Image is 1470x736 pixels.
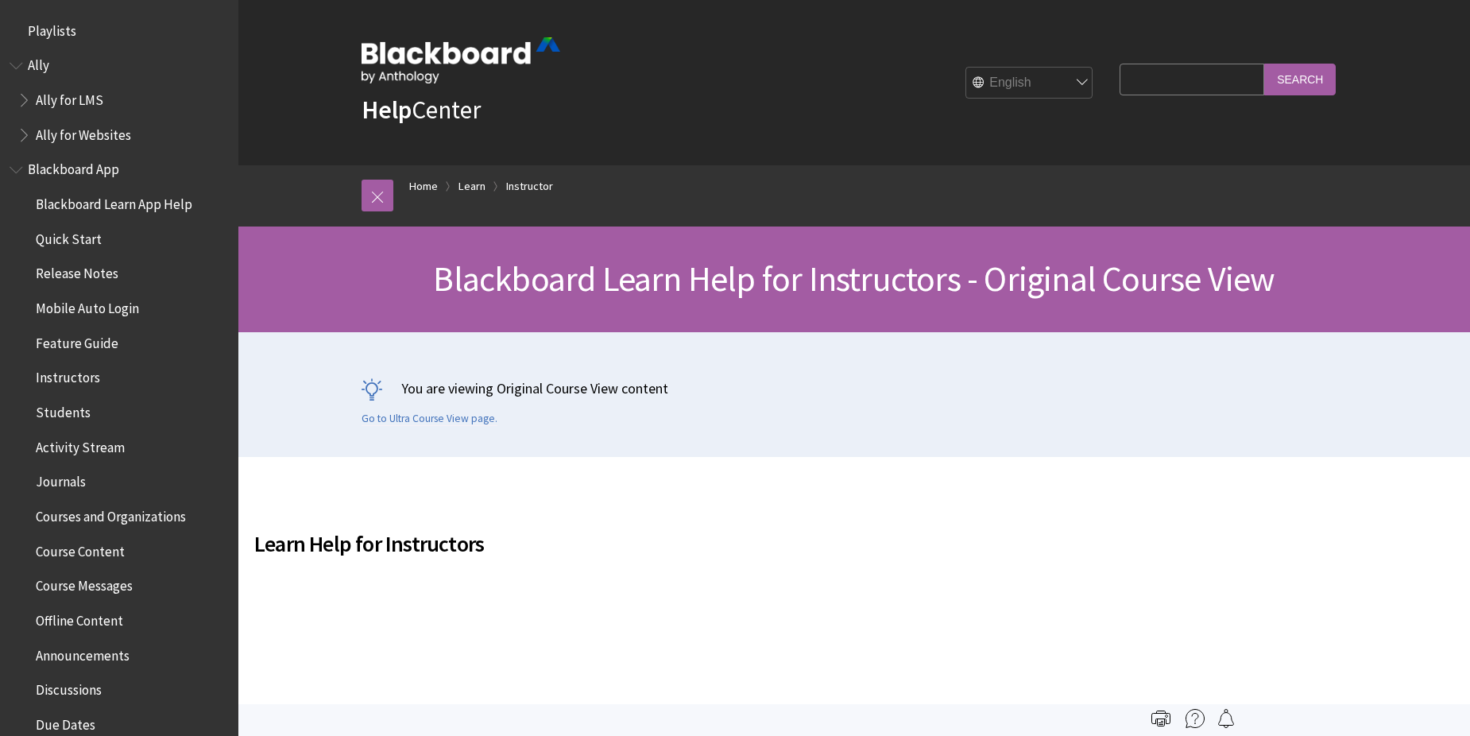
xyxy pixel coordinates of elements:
[1151,709,1170,728] img: Print
[966,68,1093,99] select: Site Language Selector
[36,434,125,455] span: Activity Stream
[36,226,102,247] span: Quick Start
[36,295,139,316] span: Mobile Auto Login
[362,412,497,426] a: Go to Ultra Course View page.
[1264,64,1336,95] input: Search
[36,573,133,595] span: Course Messages
[458,176,485,196] a: Learn
[10,52,229,149] nav: Book outline for Anthology Ally Help
[36,261,118,282] span: Release Notes
[36,399,91,420] span: Students
[36,607,123,629] span: Offline Content
[362,378,1347,398] p: You are viewing Original Course View content
[10,17,229,45] nav: Book outline for Playlists
[36,676,102,698] span: Discussions
[1217,709,1236,728] img: Follow this page
[28,157,119,178] span: Blackboard App
[36,711,95,733] span: Due Dates
[506,176,553,196] a: Instructor
[36,365,100,386] span: Instructors
[28,17,76,39] span: Playlists
[1186,709,1205,728] img: More help
[36,642,130,664] span: Announcements
[254,527,1219,560] span: Learn Help for Instructors
[362,94,412,126] strong: Help
[362,94,481,126] a: HelpCenter
[409,176,438,196] a: Home
[362,37,560,83] img: Blackboard by Anthology
[36,503,186,525] span: Courses and Organizations
[36,87,103,108] span: Ally for LMS
[36,330,118,351] span: Feature Guide
[36,122,131,143] span: Ally for Websites
[433,257,1275,300] span: Blackboard Learn Help for Instructors - Original Course View
[36,469,86,490] span: Journals
[28,52,49,74] span: Ally
[36,191,192,212] span: Blackboard Learn App Help
[36,538,125,560] span: Course Content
